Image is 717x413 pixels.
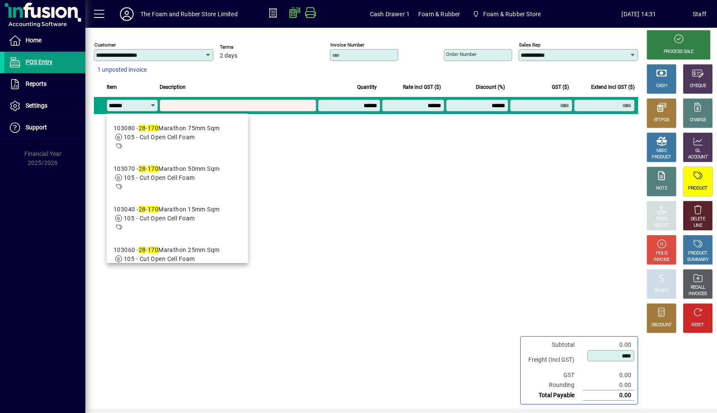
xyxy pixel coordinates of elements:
[690,83,706,89] div: CHEQUE
[107,117,248,158] mat-option: 103080 - 28-170 Marathon 75mm Sqm
[695,148,701,154] div: GL
[403,82,441,92] span: Rate incl GST ($)
[552,82,569,92] span: GST ($)
[519,42,540,48] mat-label: Sales rep
[148,246,158,253] em: 170
[693,7,706,21] div: Staff
[654,223,669,229] div: SELECT
[524,370,583,380] td: GST
[114,205,220,214] div: 103040 - - Marathon 15mm Sqm
[330,42,364,48] mat-label: Invoice number
[139,206,146,213] em: 28
[4,117,85,138] a: Support
[654,117,670,123] div: EFTPOS
[97,65,147,74] span: 1 unposted invoice
[653,257,669,263] div: INVOICE
[418,7,460,21] span: Foam & Rubber
[591,82,635,92] span: Extend incl GST ($)
[370,7,410,21] span: Cash Drawer 1
[688,291,707,297] div: INVOICES
[124,174,195,181] span: 105 - Cut Open Cell Foam
[357,82,377,92] span: Quantity
[476,82,505,92] span: Discount (%)
[220,44,271,50] span: Terms
[656,216,667,223] div: PRICE
[524,350,583,370] td: Freight (Incl GST)
[139,246,146,253] em: 28
[691,284,705,291] div: RECALL
[654,288,669,294] div: PROFIT
[483,7,541,21] span: Foam & Rubber Store
[148,165,158,172] em: 170
[160,82,186,92] span: Description
[114,124,220,133] div: 103080 - - Marathon 75mm Sqm
[524,390,583,401] td: Total Payable
[148,206,158,213] em: 170
[4,95,85,117] a: Settings
[94,62,150,78] button: 1 unposted invoice
[26,102,47,109] span: Settings
[524,380,583,390] td: Rounding
[656,185,667,192] div: NOTE
[139,165,146,172] em: 28
[583,390,634,401] td: 0.00
[524,340,583,350] td: Subtotal
[694,223,702,229] div: LINE
[583,370,634,380] td: 0.00
[583,340,634,350] td: 0.00
[469,6,544,22] span: Foam & Rubber Store
[220,53,237,59] span: 2 days
[140,7,238,21] div: The Foam and Rubber Store Limited
[26,80,47,87] span: Reports
[107,198,248,239] mat-option: 103040 - 28-170 Marathon 15mm Sqm
[107,158,248,198] mat-option: 103070 - 28-170 Marathon 50mm Sqm
[656,250,667,257] div: HOLD
[585,7,693,21] span: [DATE] 14:31
[652,154,671,161] div: PRODUCT
[26,59,52,65] span: POS Entry
[26,37,41,44] span: Home
[687,257,708,263] div: SUMMARY
[656,83,667,89] div: CASH
[4,73,85,95] a: Reports
[690,117,706,123] div: CHARGE
[148,125,158,132] em: 170
[114,246,220,255] div: 103060 - - Marathon 25mm Sqm
[446,51,477,57] mat-label: Order number
[124,215,195,222] span: 105 - Cut Open Cell Foam
[664,49,694,55] div: PROCESS SALE
[688,185,707,192] div: PRODUCT
[139,125,146,132] em: 28
[691,216,705,223] div: DELETE
[94,42,116,48] mat-label: Customer
[583,380,634,390] td: 0.00
[26,124,47,131] span: Support
[113,6,140,22] button: Profile
[124,134,195,141] span: 105 - Cut Open Cell Foam
[691,322,704,328] div: RESET
[124,255,195,262] span: 105 - Cut Open Cell Foam
[4,30,85,51] a: Home
[107,82,117,92] span: Item
[688,250,707,257] div: PRODUCT
[688,154,708,161] div: ACCOUNT
[114,164,220,173] div: 103070 - - Marathon 50mm Sqm
[107,239,248,279] mat-option: 103060 - 28-170 Marathon 25mm Sqm
[656,148,667,154] div: MISC
[651,322,672,328] div: DISCOUNT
